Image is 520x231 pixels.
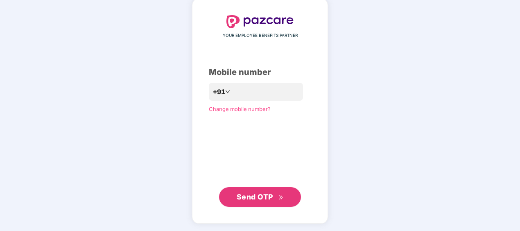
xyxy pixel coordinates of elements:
[237,192,273,201] span: Send OTP
[226,15,294,28] img: logo
[278,195,284,200] span: double-right
[223,32,298,39] span: YOUR EMPLOYEE BENEFITS PARTNER
[219,187,301,207] button: Send OTPdouble-right
[209,106,271,112] a: Change mobile number?
[209,66,311,79] div: Mobile number
[213,87,225,97] span: +91
[225,89,230,94] span: down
